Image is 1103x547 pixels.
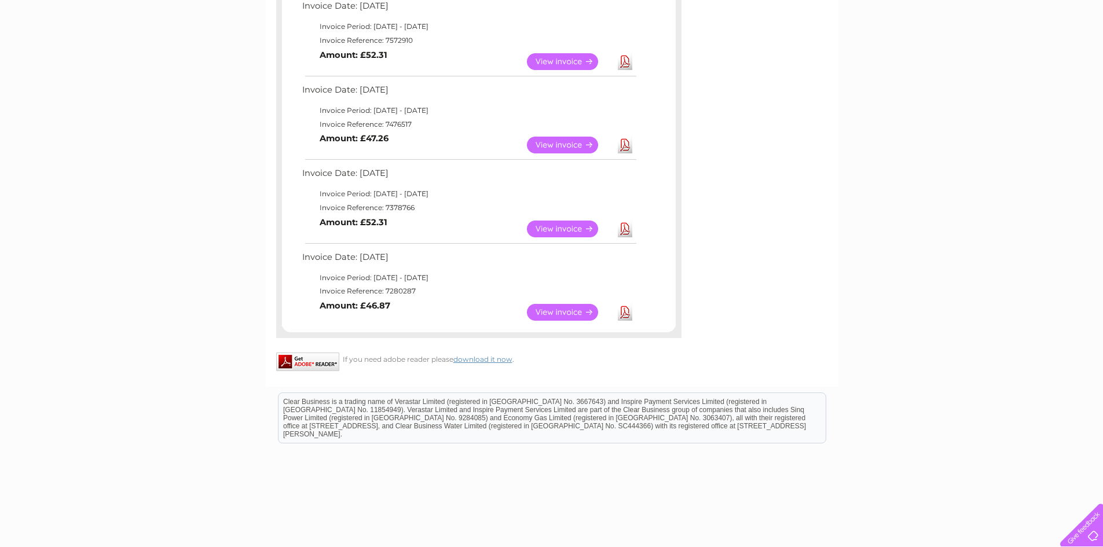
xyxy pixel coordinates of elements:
div: If you need adobe reader please . [276,353,681,364]
a: Log out [1065,49,1092,58]
td: Invoice Period: [DATE] - [DATE] [299,271,638,285]
b: Amount: £52.31 [320,50,387,60]
a: Download [618,221,632,237]
a: View [527,304,612,321]
a: Download [618,304,632,321]
a: Blog [1002,49,1019,58]
a: Contact [1026,49,1054,58]
td: Invoice Reference: 7572910 [299,34,638,47]
img: logo.png [39,30,98,65]
div: Clear Business is a trading name of Verastar Limited (registered in [GEOGRAPHIC_DATA] No. 3667643... [279,6,826,56]
a: View [527,53,612,70]
a: Download [618,53,632,70]
td: Invoice Date: [DATE] [299,166,638,187]
td: Invoice Reference: 7378766 [299,201,638,215]
td: Invoice Period: [DATE] - [DATE] [299,20,638,34]
td: Invoice Reference: 7476517 [299,118,638,131]
a: 0333 014 3131 [885,6,965,20]
b: Amount: £52.31 [320,217,387,227]
b: Amount: £47.26 [320,133,389,144]
td: Invoice Period: [DATE] - [DATE] [299,187,638,201]
td: Invoice Period: [DATE] - [DATE] [299,104,638,118]
a: View [527,221,612,237]
td: Invoice Date: [DATE] [299,82,638,104]
td: Invoice Date: [DATE] [299,249,638,271]
a: Energy [928,49,954,58]
a: Water [899,49,921,58]
a: Telecoms [961,49,995,58]
a: View [527,137,612,153]
a: Download [618,137,632,153]
a: download it now [453,355,512,364]
b: Amount: £46.87 [320,300,390,311]
td: Invoice Reference: 7280287 [299,284,638,298]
